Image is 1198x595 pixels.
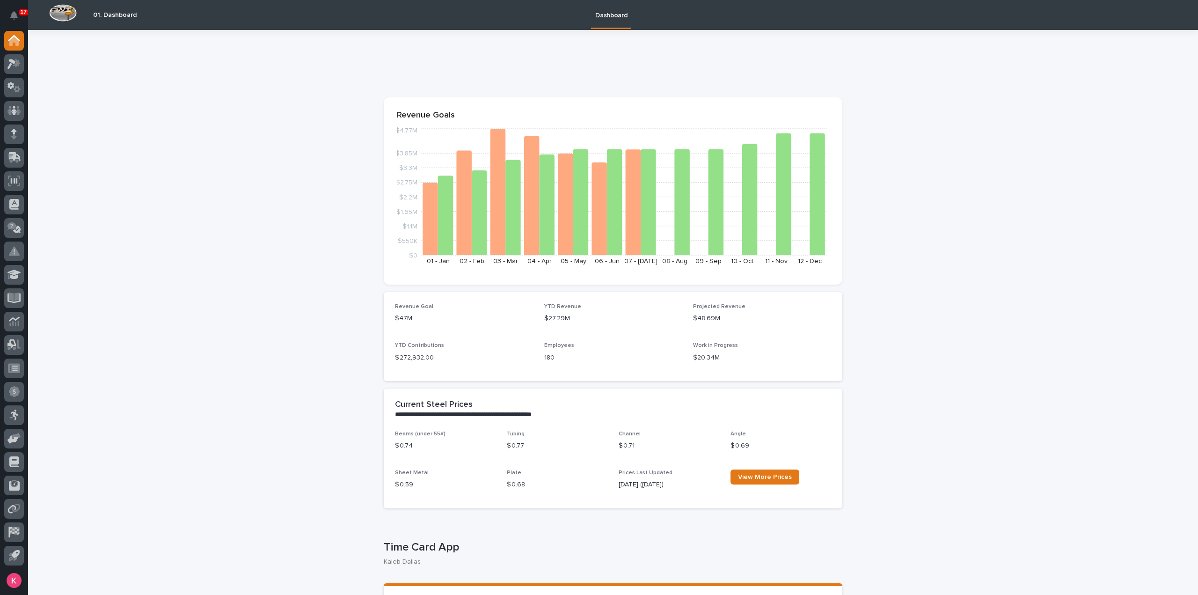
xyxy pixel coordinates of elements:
[399,165,417,171] tspan: $3.3M
[395,431,446,437] span: Beams (under 55#)
[693,353,831,363] p: $20.34M
[544,314,682,323] p: $27.29M
[493,258,518,264] text: 03 - Mar
[662,258,687,264] text: 08 - Aug
[395,343,444,348] span: YTD Contributions
[693,314,831,323] p: $48.69M
[398,237,417,244] tspan: $550K
[619,470,672,476] span: Prices Last Updated
[395,441,496,451] p: $ 0.74
[527,258,552,264] text: 04 - Apr
[731,258,753,264] text: 10 - Oct
[12,11,24,26] div: Notifications17
[409,252,417,259] tspan: $0
[619,480,719,490] p: [DATE] ([DATE])
[561,258,586,264] text: 05 - May
[798,258,822,264] text: 12 - Dec
[399,194,417,200] tspan: $2.2M
[395,470,429,476] span: Sheet Metal
[395,353,533,363] p: $ 272,932.00
[738,474,792,480] span: View More Prices
[49,4,77,22] img: Workspace Logo
[730,431,746,437] span: Angle
[396,208,417,215] tspan: $1.65M
[395,150,417,157] tspan: $3.85M
[619,431,641,437] span: Channel
[507,470,521,476] span: Plate
[395,480,496,490] p: $ 0.59
[507,480,607,490] p: $ 0.68
[544,304,581,309] span: YTD Revenue
[544,353,682,363] p: 180
[4,6,24,25] button: Notifications
[695,258,722,264] text: 09 - Sep
[4,571,24,590] button: users-avatar
[402,223,417,229] tspan: $1.1M
[396,179,417,186] tspan: $2.75M
[730,470,799,485] a: View More Prices
[624,258,657,264] text: 07 - [DATE]
[693,343,738,348] span: Work in Progress
[544,343,574,348] span: Employees
[595,258,620,264] text: 06 - Jun
[427,258,450,264] text: 01 - Jan
[384,558,835,566] p: Kaleb Dallas
[507,441,607,451] p: $ 0.77
[619,441,719,451] p: $ 0.71
[21,9,27,15] p: 17
[93,11,137,19] h2: 01. Dashboard
[507,431,525,437] span: Tubing
[693,304,745,309] span: Projected Revenue
[395,304,433,309] span: Revenue Goal
[395,400,473,410] h2: Current Steel Prices
[460,258,484,264] text: 02 - Feb
[765,258,788,264] text: 11 - Nov
[384,541,839,554] p: Time Card App
[395,314,533,323] p: $47M
[395,127,417,134] tspan: $4.77M
[397,110,829,121] p: Revenue Goals
[730,441,831,451] p: $ 0.69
